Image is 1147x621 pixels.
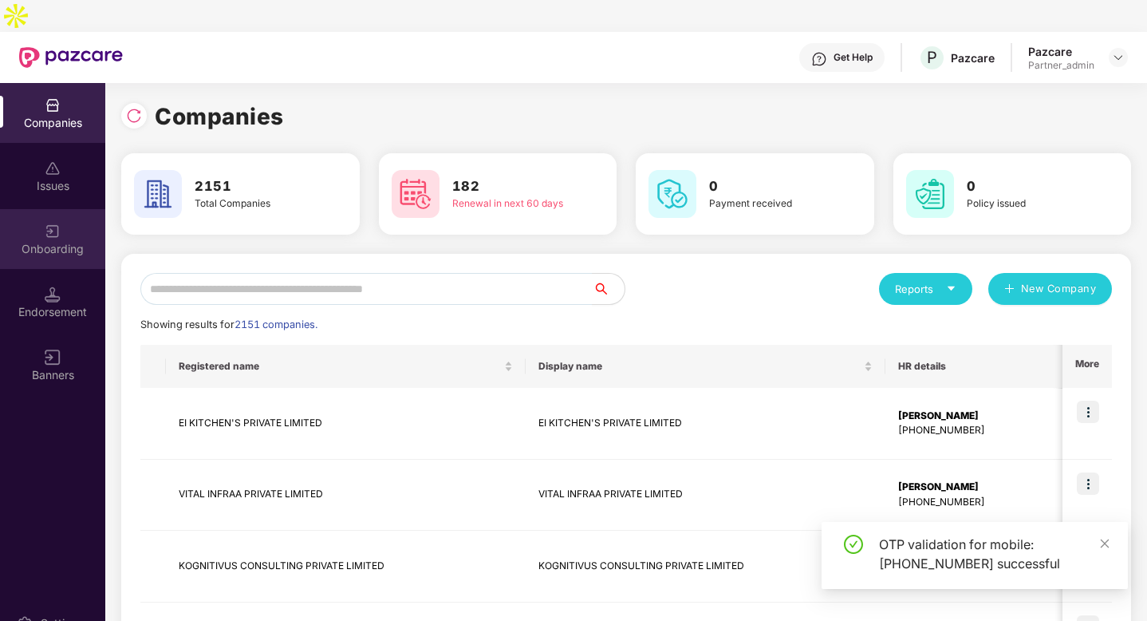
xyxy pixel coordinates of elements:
div: OTP validation for mobile: [PHONE_NUMBER] successful [879,535,1109,573]
div: Policy issued [967,196,1086,212]
div: Pazcare [1028,44,1094,59]
img: svg+xml;base64,PHN2ZyB4bWxucz0iaHR0cDovL3d3dy53My5vcmcvMjAwMC9zdmciIHdpZHRoPSI2MCIgaGVpZ2h0PSI2MC... [906,170,954,218]
h3: 2151 [195,176,313,197]
div: Pazcare [951,50,995,65]
button: plusNew Company [988,273,1112,305]
span: New Company [1021,281,1097,297]
div: [PERSON_NAME] [898,409,1062,424]
div: [PHONE_NUMBER] [898,423,1062,438]
span: P [927,48,937,67]
span: close [1099,538,1110,549]
img: svg+xml;base64,PHN2ZyBpZD0iUmVsb2FkLTMyeDMyIiB4bWxucz0iaHR0cDovL3d3dy53My5vcmcvMjAwMC9zdmciIHdpZH... [126,108,142,124]
div: Get Help [834,51,873,64]
span: Showing results for [140,318,317,330]
div: Total Companies [195,196,313,212]
img: svg+xml;base64,PHN2ZyB3aWR0aD0iMjAiIGhlaWdodD0iMjAiIHZpZXdCb3g9IjAgMCAyMCAyMCIgZmlsbD0ibm9uZSIgeG... [45,223,61,239]
span: check-circle [844,535,863,554]
img: svg+xml;base64,PHN2ZyB3aWR0aD0iMTQuNSIgaGVpZ2h0PSIxNC41IiB2aWV3Qm94PSIwIDAgMTYgMTYiIGZpbGw9Im5vbm... [45,287,61,303]
th: More [1062,345,1112,388]
img: svg+xml;base64,PHN2ZyBpZD0iSGVscC0zMngzMiIgeG1sbnM9Imh0dHA6Ly93d3cudzMub3JnLzIwMDAvc3ZnIiB3aWR0aD... [811,51,827,67]
span: caret-down [946,283,956,294]
span: 2151 companies. [235,318,317,330]
span: Display name [538,360,861,373]
img: svg+xml;base64,PHN2ZyBpZD0iRHJvcGRvd24tMzJ4MzIiIHhtbG5zPSJodHRwOi8vd3d3LnczLm9yZy8yMDAwL3N2ZyIgd2... [1112,51,1125,64]
img: svg+xml;base64,PHN2ZyBpZD0iQ29tcGFuaWVzIiB4bWxucz0iaHR0cDovL3d3dy53My5vcmcvMjAwMC9zdmciIHdpZHRoPS... [45,97,61,113]
h3: 0 [967,176,1086,197]
div: Renewal in next 60 days [452,196,571,212]
td: KOGNITIVUS CONSULTING PRIVATE LIMITED [526,531,885,603]
div: [PERSON_NAME] [898,480,1062,495]
th: Registered name [166,345,526,388]
h3: 0 [709,176,828,197]
div: Payment received [709,196,828,212]
span: plus [1004,283,1015,296]
img: svg+xml;base64,PHN2ZyB3aWR0aD0iMTYiIGhlaWdodD0iMTYiIHZpZXdCb3g9IjAgMCAxNiAxNiIgZmlsbD0ibm9uZSIgeG... [45,350,61,366]
td: EI KITCHEN'S PRIVATE LIMITED [166,388,526,460]
h3: 182 [452,176,571,197]
td: VITAL INFRAA PRIVATE LIMITED [166,460,526,532]
td: EI KITCHEN'S PRIVATE LIMITED [526,388,885,460]
img: New Pazcare Logo [19,47,123,68]
img: icon [1077,401,1099,423]
img: svg+xml;base64,PHN2ZyBpZD0iSXNzdWVzX2Rpc2FibGVkIiB4bWxucz0iaHR0cDovL3d3dy53My5vcmcvMjAwMC9zdmciIH... [45,160,61,176]
span: search [592,283,625,295]
img: svg+xml;base64,PHN2ZyB4bWxucz0iaHR0cDovL3d3dy53My5vcmcvMjAwMC9zdmciIHdpZHRoPSI2MCIgaGVpZ2h0PSI2MC... [134,170,182,218]
img: icon [1077,473,1099,495]
th: Display name [526,345,885,388]
th: HR details [885,345,1074,388]
h1: Companies [155,99,284,134]
button: search [592,273,625,305]
div: Reports [895,281,956,297]
img: svg+xml;base64,PHN2ZyB4bWxucz0iaHR0cDovL3d3dy53My5vcmcvMjAwMC9zdmciIHdpZHRoPSI2MCIgaGVpZ2h0PSI2MC... [392,170,439,218]
span: Registered name [179,360,501,373]
img: svg+xml;base64,PHN2ZyB4bWxucz0iaHR0cDovL3d3dy53My5vcmcvMjAwMC9zdmciIHdpZHRoPSI2MCIgaGVpZ2h0PSI2MC... [648,170,696,218]
div: [PHONE_NUMBER] [898,495,1062,510]
div: Partner_admin [1028,59,1094,72]
td: VITAL INFRAA PRIVATE LIMITED [526,460,885,532]
td: KOGNITIVUS CONSULTING PRIVATE LIMITED [166,531,526,603]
